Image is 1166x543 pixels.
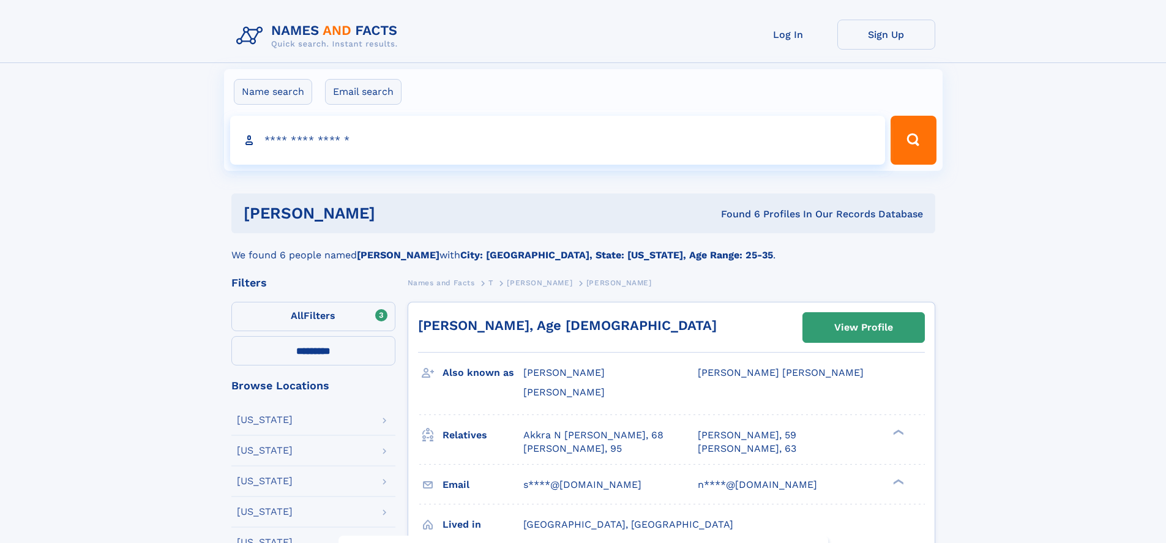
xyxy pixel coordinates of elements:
span: [GEOGRAPHIC_DATA], [GEOGRAPHIC_DATA] [523,519,733,530]
a: View Profile [803,313,924,342]
h3: Relatives [443,425,523,446]
a: [PERSON_NAME] [507,275,572,290]
a: T [488,275,493,290]
div: [US_STATE] [237,415,293,425]
button: Search Button [891,116,936,165]
a: Akkra N [PERSON_NAME], 68 [523,429,663,442]
div: ❯ [890,477,905,485]
div: Filters [231,277,395,288]
label: Filters [231,302,395,331]
b: City: [GEOGRAPHIC_DATA], State: [US_STATE], Age Range: 25-35 [460,249,773,261]
div: View Profile [834,313,893,342]
div: [US_STATE] [237,476,293,486]
h3: Also known as [443,362,523,383]
span: T [488,279,493,287]
span: [PERSON_NAME] [523,386,605,398]
div: ❯ [890,428,905,436]
h3: Lived in [443,514,523,535]
div: [US_STATE] [237,507,293,517]
span: All [291,310,304,321]
a: [PERSON_NAME], Age [DEMOGRAPHIC_DATA] [418,318,717,333]
input: search input [230,116,886,165]
a: Names and Facts [408,275,475,290]
a: Log In [739,20,837,50]
span: [PERSON_NAME] [586,279,652,287]
span: [PERSON_NAME] [507,279,572,287]
a: [PERSON_NAME], 63 [698,442,796,455]
div: [US_STATE] [237,446,293,455]
span: [PERSON_NAME] [523,367,605,378]
a: [PERSON_NAME], 95 [523,442,622,455]
b: [PERSON_NAME] [357,249,439,261]
label: Email search [325,79,402,105]
label: Name search [234,79,312,105]
div: Found 6 Profiles In Our Records Database [548,208,923,221]
span: [PERSON_NAME] [PERSON_NAME] [698,367,864,378]
div: We found 6 people named with . [231,233,935,263]
h1: [PERSON_NAME] [244,206,548,221]
img: Logo Names and Facts [231,20,408,53]
h3: Email [443,474,523,495]
a: [PERSON_NAME], 59 [698,429,796,442]
div: Browse Locations [231,380,395,391]
a: Sign Up [837,20,935,50]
